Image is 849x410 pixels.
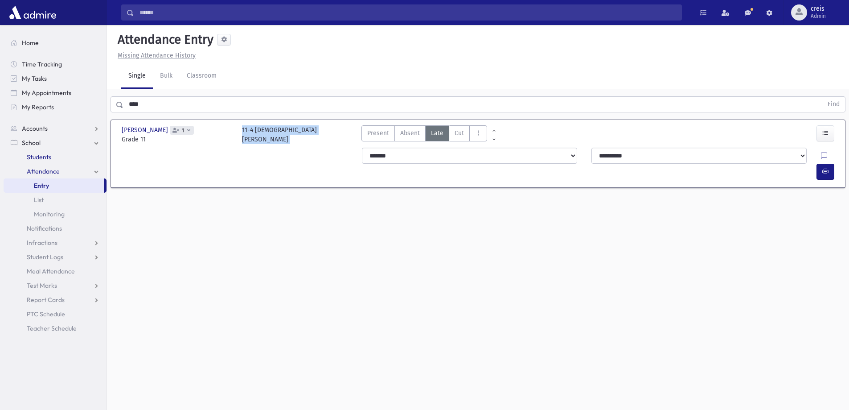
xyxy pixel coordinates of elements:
a: Report Cards [4,293,107,307]
span: Entry [34,182,49,190]
a: Missing Attendance History [114,52,196,59]
span: creis [811,5,826,12]
span: Notifications [27,224,62,232]
span: Test Marks [27,282,57,290]
span: Students [27,153,51,161]
a: Infractions [4,236,107,250]
a: My Tasks [4,71,107,86]
a: Teacher Schedule [4,321,107,335]
a: Accounts [4,121,107,136]
a: Time Tracking [4,57,107,71]
a: Monitoring [4,207,107,221]
span: Monitoring [34,210,65,218]
span: Report Cards [27,296,65,304]
span: Admin [811,12,826,20]
span: Late [431,128,443,138]
a: My Reports [4,100,107,114]
span: School [22,139,41,147]
span: 1 [180,128,186,133]
span: My Reports [22,103,54,111]
div: 11-4 [DEMOGRAPHIC_DATA] [PERSON_NAME] [242,125,317,144]
a: Entry [4,178,104,193]
a: My Appointments [4,86,107,100]
span: Attendance [27,167,60,175]
a: Attendance [4,164,107,178]
span: [PERSON_NAME] [122,125,170,135]
input: Search [134,4,681,21]
span: PTC Schedule [27,310,65,318]
span: My Appointments [22,89,71,97]
a: Classroom [180,64,224,89]
a: Home [4,36,107,50]
button: Find [822,97,845,112]
span: List [34,196,44,204]
span: Home [22,39,39,47]
span: Meal Attendance [27,267,75,275]
span: Cut [455,128,464,138]
img: AdmirePro [7,4,58,21]
a: Meal Attendance [4,264,107,278]
a: Student Logs [4,250,107,264]
span: My Tasks [22,75,47,83]
h5: Attendance Entry [114,32,213,47]
span: Absent [400,128,420,138]
a: Students [4,150,107,164]
span: Accounts [22,124,48,133]
span: Teacher Schedule [27,324,77,332]
span: Student Logs [27,253,63,261]
div: AttTypes [361,125,487,144]
span: Infractions [27,239,57,247]
u: Missing Attendance History [118,52,196,59]
a: Notifications [4,221,107,236]
a: Single [121,64,153,89]
span: Grade 11 [122,135,233,144]
a: PTC Schedule [4,307,107,321]
a: Bulk [153,64,180,89]
span: Time Tracking [22,60,62,68]
a: School [4,136,107,150]
a: Test Marks [4,278,107,293]
a: List [4,193,107,207]
span: Present [367,128,389,138]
